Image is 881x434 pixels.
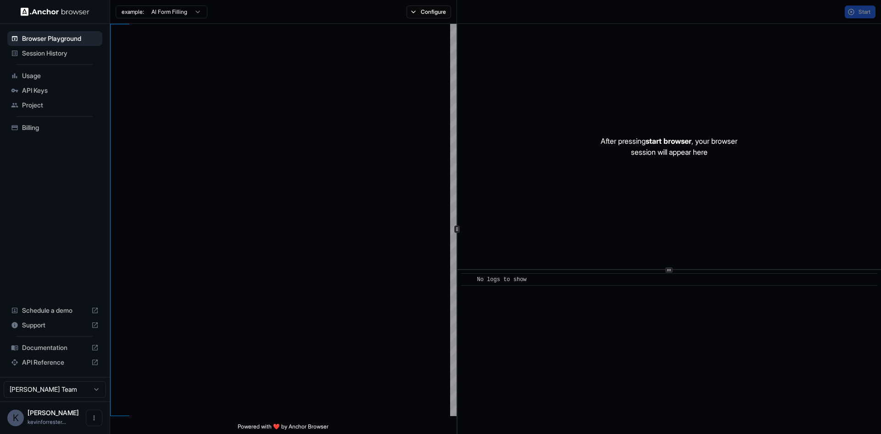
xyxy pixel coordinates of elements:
span: ​ [466,275,470,284]
span: Support [22,321,88,330]
span: example: [122,8,144,16]
div: K [7,410,24,426]
span: Project [22,101,99,110]
div: Schedule a demo [7,303,102,318]
img: Anchor Logo [21,7,89,16]
div: Usage [7,68,102,83]
span: Billing [22,123,99,132]
span: API Reference [22,358,88,367]
div: Documentation [7,340,102,355]
span: Session History [22,49,99,58]
span: Browser Playground [22,34,99,43]
span: Schedule a demo [22,306,88,315]
span: start browser [646,136,691,146]
span: No logs to show [477,276,527,283]
div: Billing [7,120,102,135]
button: Configure [407,6,451,18]
span: kevinforrester744@gmail.com [28,418,66,425]
span: Usage [22,71,99,80]
div: Project [7,98,102,113]
span: Documentation [22,343,88,352]
div: Session History [7,46,102,61]
div: API Keys [7,83,102,98]
div: Support [7,318,102,333]
span: API Keys [22,86,99,95]
span: Powered with ❤️ by Anchor Browser [238,423,329,434]
span: Kevin Forrester [28,409,79,417]
div: API Reference [7,355,102,370]
div: Browser Playground [7,31,102,46]
button: Open menu [86,410,102,426]
p: After pressing , your browser session will appear here [601,135,737,158]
